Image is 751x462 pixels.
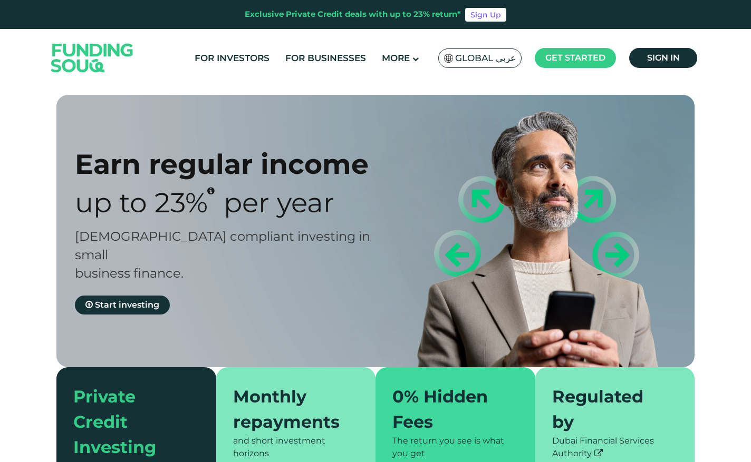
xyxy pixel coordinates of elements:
[455,52,516,64] span: Global عربي
[552,384,666,435] div: Regulated by
[465,8,506,22] a: Sign Up
[545,53,605,63] span: Get started
[245,8,461,21] div: Exclusive Private Credit deals with up to 23% return*
[283,50,369,67] a: For Businesses
[75,296,170,314] a: Start investing
[207,186,215,195] i: 23% IRR (expected) ~ 15% Net yield (expected)
[647,53,680,63] span: Sign in
[192,50,272,67] a: For Investors
[41,31,144,84] img: Logo
[629,48,697,68] a: Sign in
[95,300,159,310] span: Start investing
[552,435,678,460] div: Dubai Financial Services Authority
[392,435,518,460] div: The return you see is what you get
[444,54,454,63] img: SA Flag
[75,148,394,181] div: Earn regular income
[382,53,410,63] span: More
[73,384,187,460] div: Private Credit Investing
[233,384,346,435] div: Monthly repayments
[392,384,506,435] div: 0% Hidden Fees
[75,186,208,219] span: Up to 23%
[75,229,370,281] span: [DEMOGRAPHIC_DATA] compliant investing in small business finance.
[233,435,359,460] div: and short investment horizons
[224,186,334,219] span: Per Year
